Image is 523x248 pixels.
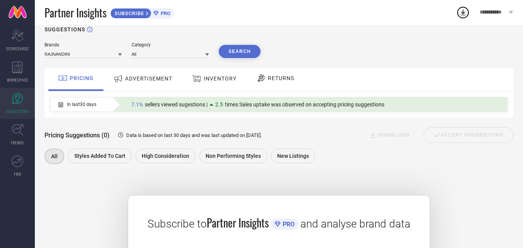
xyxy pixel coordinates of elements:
a: SUBSCRIBEPRO [110,6,174,19]
button: Search [219,45,261,58]
span: SCORECARDS [6,46,29,51]
span: INVENTORY [204,75,237,82]
h1: SUGGESTIONS [45,26,85,32]
span: and analyse brand data [300,217,410,230]
span: Partner Insights [45,5,106,21]
span: SUGGESTIONS [6,108,29,114]
span: SUBSCRIBE [111,10,146,16]
div: Open download list [456,5,470,19]
div: Category [132,42,209,48]
span: WORKSPACE [7,77,28,83]
span: PRO [281,221,295,228]
span: RETURNS [268,75,294,81]
span: 2.5 [215,101,223,108]
span: times Sales uptake was observed on accepting pricing suggestions [225,101,384,108]
span: PRICING [70,75,94,81]
span: sellers viewed sugestions | [145,101,207,108]
span: All [51,153,58,159]
div: Accept Suggestions [424,127,513,143]
span: Subscribe to [147,217,207,230]
div: Percentage of sellers who have viewed suggestions for the current Insight Type [127,99,388,109]
span: TRENDS [11,140,24,145]
span: Data is based on last 30 days and was last updated on [DATE] . [126,132,262,138]
span: ADVERTISEMENT [125,75,172,82]
span: Pricing Suggestions (0) [45,132,110,139]
span: Styles Added To Cart [74,153,125,159]
div: Brands [45,42,122,48]
span: Partner Insights [207,215,269,231]
span: FWD [14,171,21,177]
span: Non Performing Styles [206,153,261,159]
span: High Consideration [142,153,189,159]
span: PRO [159,10,170,16]
span: New Listings [277,153,309,159]
span: In last 30 days [67,102,96,107]
span: 7.1% [131,101,143,108]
